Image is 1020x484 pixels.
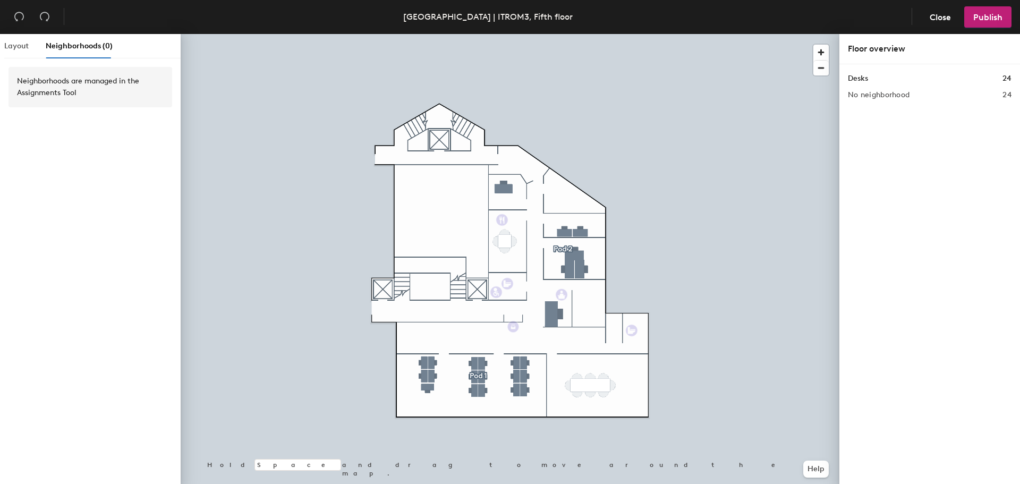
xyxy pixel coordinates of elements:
button: Undo (⌘ + Z) [8,6,30,28]
span: Publish [973,12,1002,22]
button: Redo (⌘ + ⇧ + Z) [34,6,55,28]
button: Close [921,6,960,28]
h1: 24 [1002,73,1011,84]
span: Close [930,12,951,22]
span: Neighborhoods (0) [46,41,113,50]
span: Layout [4,41,29,50]
button: Help [803,461,829,478]
div: Floor overview [848,43,1011,55]
h2: 24 [1002,91,1011,99]
h2: No neighborhood [848,91,909,99]
div: [GEOGRAPHIC_DATA] | ITROM3, Fifth floor [403,10,573,23]
div: Neighborhoods are managed in the Assignments Tool [17,75,164,99]
h1: Desks [848,73,868,84]
button: Publish [964,6,1011,28]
